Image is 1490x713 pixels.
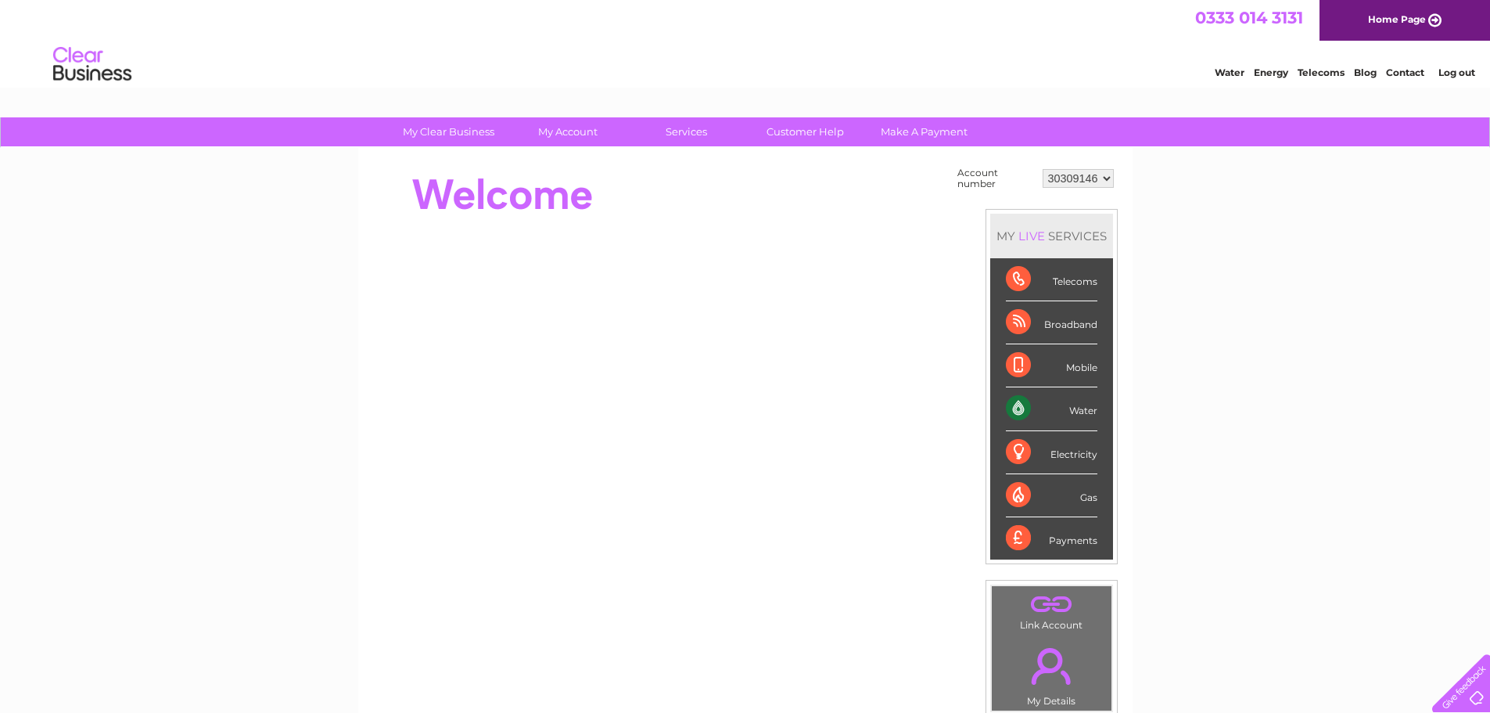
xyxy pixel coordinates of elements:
a: Contact [1386,67,1424,78]
div: Broadband [1006,301,1097,344]
a: . [996,639,1108,693]
td: Account number [953,164,1039,193]
a: Log out [1438,67,1475,78]
a: Telecoms [1298,67,1345,78]
a: Customer Help [741,117,870,146]
a: Services [622,117,751,146]
div: MY SERVICES [990,214,1113,258]
div: Gas [1006,474,1097,517]
a: . [996,590,1108,618]
td: Link Account [991,585,1112,635]
div: LIVE [1015,229,1048,243]
div: Electricity [1006,431,1097,474]
div: Clear Business is a trading name of Verastar Limited (registered in [GEOGRAPHIC_DATA] No. 3667643... [376,9,1115,76]
a: My Account [503,117,632,146]
a: My Clear Business [384,117,513,146]
div: Water [1006,387,1097,430]
a: Make A Payment [860,117,989,146]
img: logo.png [52,41,132,88]
a: Energy [1254,67,1288,78]
a: Blog [1354,67,1377,78]
div: Telecoms [1006,258,1097,301]
div: Mobile [1006,344,1097,387]
a: 0333 014 3131 [1195,8,1303,27]
a: Water [1215,67,1244,78]
td: My Details [991,635,1112,711]
div: Payments [1006,517,1097,560]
